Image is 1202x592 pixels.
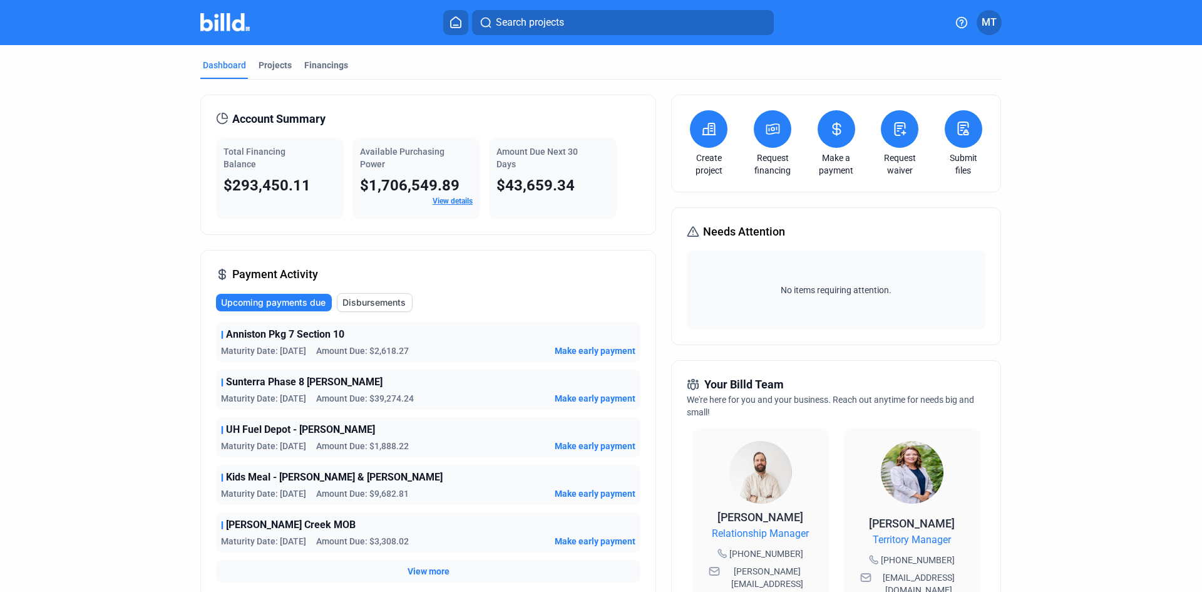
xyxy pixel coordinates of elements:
button: Disbursements [337,293,413,312]
span: MT [982,15,997,30]
span: No items requiring attention. [692,284,980,296]
span: Search projects [496,15,564,30]
button: Upcoming payments due [216,294,332,311]
span: [PERSON_NAME] Creek MOB [226,517,356,532]
div: Financings [304,59,348,71]
a: Create project [687,152,731,177]
span: Anniston Pkg 7 Section 10 [226,327,344,342]
span: Maturity Date: [DATE] [221,345,306,357]
span: [PERSON_NAME] [869,517,955,530]
a: Make a payment [814,152,858,177]
span: Upcoming payments due [221,296,326,309]
span: Amount Due: $9,682.81 [316,487,409,500]
span: Amount Due: $39,274.24 [316,392,414,405]
span: Relationship Manager [712,526,809,541]
span: Amount Due Next 30 Days [496,147,578,169]
span: [PHONE_NUMBER] [881,554,955,566]
span: Amount Due: $2,618.27 [316,345,409,357]
span: Amount Due: $3,308.02 [316,535,409,548]
span: Total Financing Balance [223,147,285,169]
span: Account Summary [232,110,326,128]
span: Needs Attention [703,223,785,241]
img: Billd Company Logo [200,13,250,31]
button: View more [408,565,449,578]
span: Payment Activity [232,266,318,283]
button: Make early payment [555,392,635,405]
button: Make early payment [555,440,635,452]
span: [PHONE_NUMBER] [729,548,803,560]
a: Request waiver [878,152,922,177]
span: Disbursements [342,296,406,309]
span: UH Fuel Depot - [PERSON_NAME] [226,422,375,437]
span: We're here for you and your business. Reach out anytime for needs big and small! [687,395,974,417]
span: Available Purchasing Power [360,147,444,169]
div: Projects [259,59,292,71]
span: Sunterra Phase 8 [PERSON_NAME] [226,375,383,390]
img: Territory Manager [881,441,943,504]
span: $1,706,549.89 [360,177,460,194]
button: Make early payment [555,487,635,500]
span: [PERSON_NAME] [717,511,803,524]
div: Dashboard [203,59,246,71]
span: Maturity Date: [DATE] [221,440,306,452]
span: $43,659.34 [496,177,575,194]
button: Make early payment [555,535,635,548]
span: Amount Due: $1,888.22 [316,440,409,452]
span: Maturity Date: [DATE] [221,487,306,500]
button: MT [977,10,1002,35]
span: Kids Meal - [PERSON_NAME] & [PERSON_NAME] [226,470,443,485]
button: Search projects [472,10,774,35]
a: View details [433,197,473,205]
span: Maturity Date: [DATE] [221,392,306,405]
a: Submit files [942,152,985,177]
button: Make early payment [555,345,635,357]
a: Request financing [751,152,794,177]
span: Maturity Date: [DATE] [221,535,306,548]
img: Relationship Manager [729,441,792,504]
span: Territory Manager [873,532,951,548]
span: Your Billd Team [704,376,784,393]
span: $293,450.11 [223,177,311,194]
